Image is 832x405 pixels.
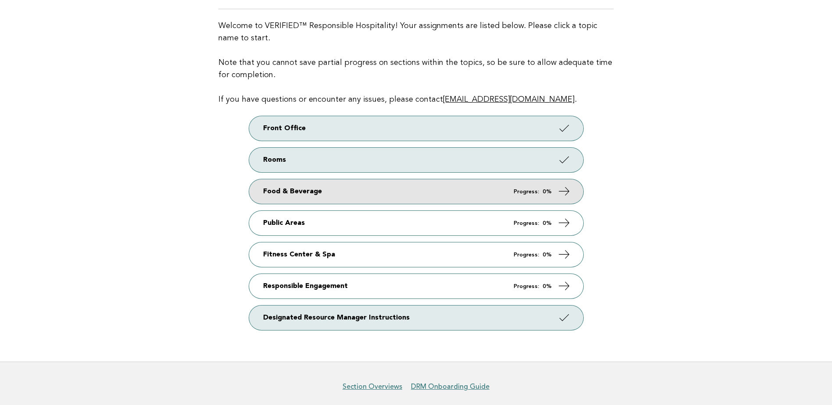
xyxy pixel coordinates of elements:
strong: 0% [543,284,552,289]
p: Welcome to VERIFIED™ Responsible Hospitality! Your assignments are listed below. Please click a t... [218,20,614,106]
em: Progress: [514,189,539,195]
a: Designated Resource Manager Instructions [249,306,583,330]
em: Progress: [514,220,539,226]
em: Progress: [514,252,539,258]
a: Section Overviews [343,382,402,391]
em: Progress: [514,284,539,289]
a: Fitness Center & Spa Progress: 0% [249,242,583,267]
strong: 0% [543,189,552,195]
a: Public Areas Progress: 0% [249,211,583,235]
a: Front Office [249,116,583,141]
a: Rooms [249,148,583,172]
a: Food & Beverage Progress: 0% [249,179,583,204]
a: [EMAIL_ADDRESS][DOMAIN_NAME] [443,96,575,103]
strong: 0% [543,252,552,258]
strong: 0% [543,220,552,226]
a: Responsible Engagement Progress: 0% [249,274,583,298]
a: DRM Onboarding Guide [411,382,489,391]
